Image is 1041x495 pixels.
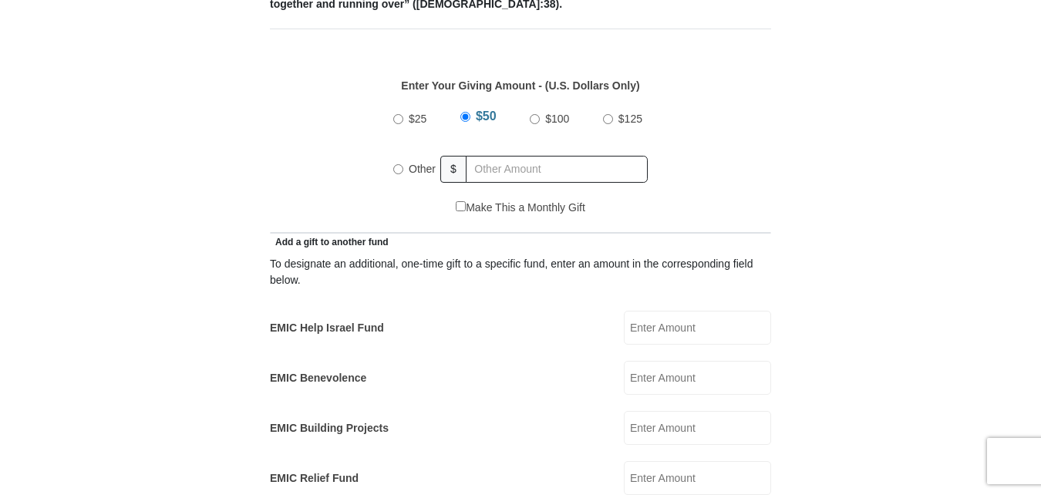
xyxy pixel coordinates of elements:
label: EMIC Help Israel Fund [270,320,384,336]
span: $100 [545,113,569,125]
input: Enter Amount [624,411,771,445]
input: Make This a Monthly Gift [456,201,466,211]
input: Enter Amount [624,311,771,345]
span: $ [440,156,467,183]
strong: Enter Your Giving Amount - (U.S. Dollars Only) [401,79,639,92]
label: EMIC Benevolence [270,370,366,386]
label: EMIC Relief Fund [270,470,359,487]
span: $25 [409,113,426,125]
input: Other Amount [466,156,648,183]
span: Other [409,163,436,175]
label: Make This a Monthly Gift [456,200,585,216]
span: $125 [618,113,642,125]
input: Enter Amount [624,361,771,395]
span: Add a gift to another fund [270,237,389,247]
div: To designate an additional, one-time gift to a specific fund, enter an amount in the correspondin... [270,256,771,288]
label: EMIC Building Projects [270,420,389,436]
span: $50 [476,109,497,123]
input: Enter Amount [624,461,771,495]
